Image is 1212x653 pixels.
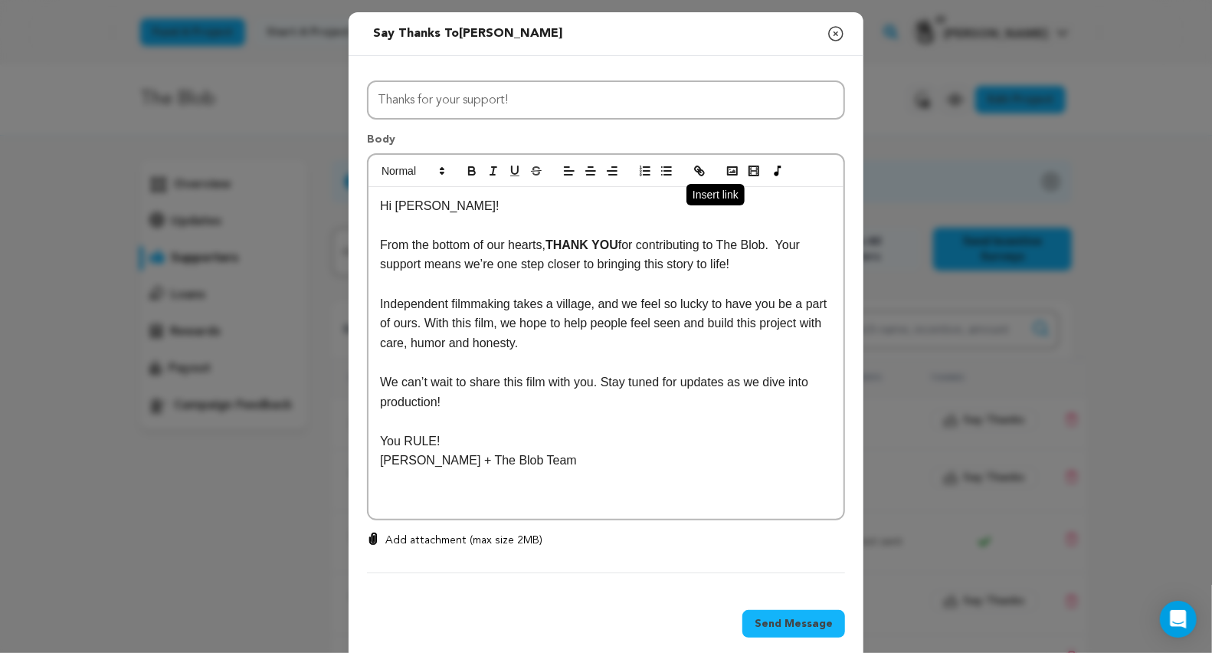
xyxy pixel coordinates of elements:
[380,372,832,412] p: We can’t wait to share this film with you. Stay tuned for updates as we dive into production!
[459,28,562,40] span: [PERSON_NAME]
[385,533,542,548] p: Add attachment (max size 2MB)
[373,25,562,43] div: Say thanks to
[742,610,845,638] button: Send Message
[380,432,832,451] p: You RULE!
[367,80,845,120] input: Subject
[545,238,618,251] strong: THANK YOU
[380,196,832,216] p: Hi [PERSON_NAME]!
[380,451,832,471] p: [PERSON_NAME] + The Blob Team
[380,235,832,274] p: From the bottom of our hearts, for contributing to The Blob. Your support means we’re one step cl...
[380,294,832,353] p: Independent filmmaking takes a village, and we feel so lucky to have you be a part of ours. With ...
[1160,601,1197,638] div: Open Intercom Messenger
[755,616,833,632] span: Send Message
[367,132,845,153] p: Body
